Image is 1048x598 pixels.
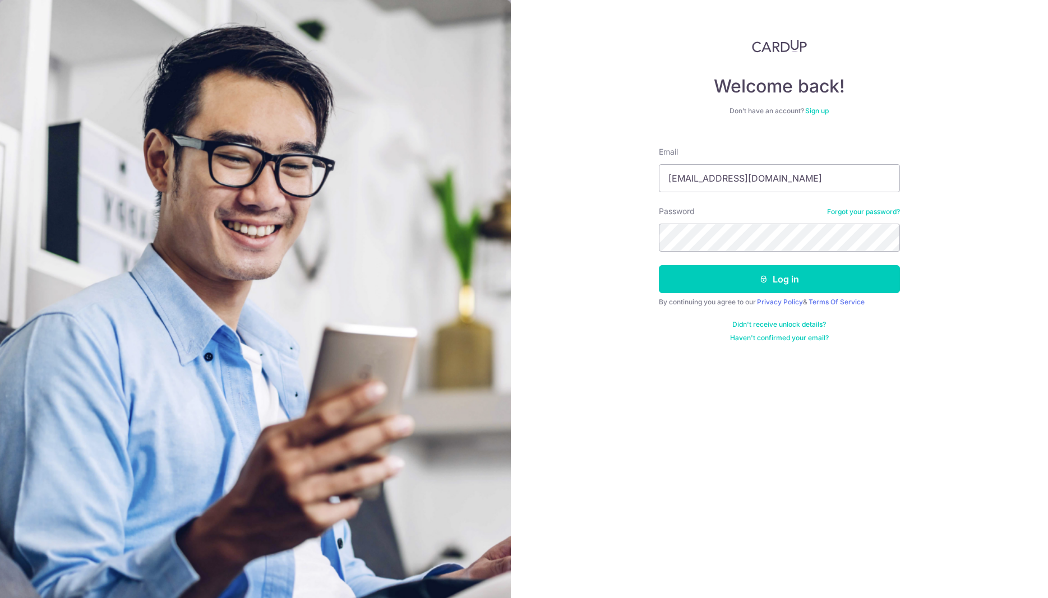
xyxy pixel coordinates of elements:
[659,265,900,293] button: Log in
[809,298,865,306] a: Terms Of Service
[752,39,807,53] img: CardUp Logo
[732,320,826,329] a: Didn't receive unlock details?
[805,106,829,115] a: Sign up
[827,207,900,216] a: Forgot your password?
[659,298,900,307] div: By continuing you agree to our &
[730,333,829,342] a: Haven't confirmed your email?
[757,298,803,306] a: Privacy Policy
[659,75,900,98] h4: Welcome back!
[659,164,900,192] input: Enter your Email
[659,206,695,217] label: Password
[659,146,678,157] label: Email
[659,106,900,115] div: Don’t have an account?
